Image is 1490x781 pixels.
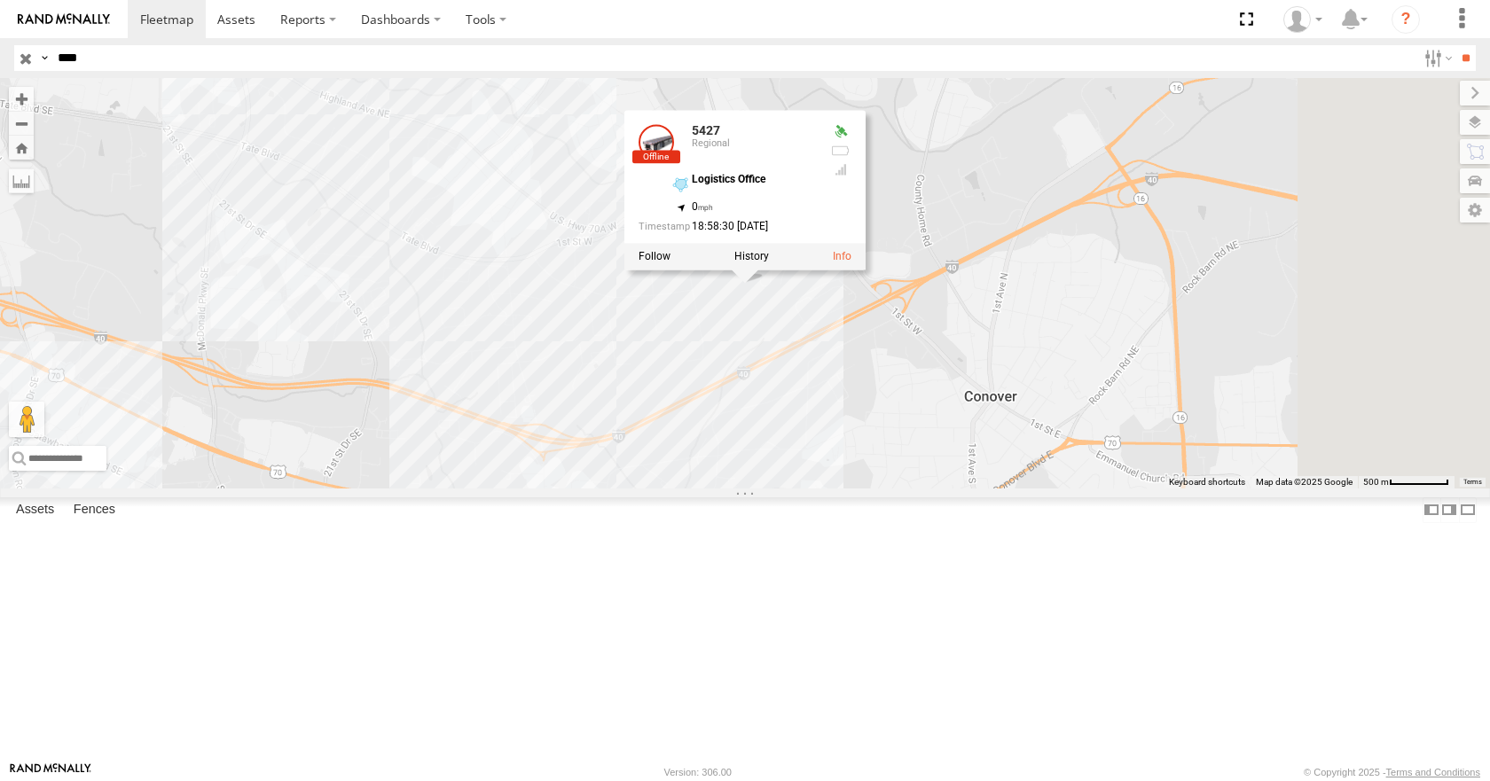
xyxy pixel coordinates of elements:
[833,251,851,263] a: View Asset Details
[692,124,720,138] a: 5427
[1277,6,1329,33] div: Todd Sigmon
[1169,476,1245,488] button: Keyboard shortcuts
[692,201,714,214] span: 0
[7,498,63,523] label: Assets
[37,45,51,71] label: Search Query
[830,125,851,139] div: Valid GPS Fix
[664,767,732,777] div: Version: 306.00
[1392,5,1420,34] i: ?
[18,13,110,26] img: rand-logo.svg
[1417,45,1455,71] label: Search Filter Options
[830,163,851,177] div: Last Event GSM Signal Strength
[1304,767,1480,777] div: © Copyright 2025 -
[1440,497,1458,523] label: Dock Summary Table to the Right
[1256,477,1353,487] span: Map data ©2025 Google
[1460,198,1490,223] label: Map Settings
[692,175,816,186] div: Logistics Office
[639,125,674,160] a: View Asset Details
[830,144,851,159] div: No battery health information received from this device.
[692,139,816,150] div: Regional
[1363,477,1389,487] span: 500 m
[639,222,816,233] div: Date/time of location update
[9,136,34,160] button: Zoom Home
[1386,767,1480,777] a: Terms and Conditions
[9,111,34,136] button: Zoom out
[1459,497,1477,523] label: Hide Summary Table
[1463,478,1482,485] a: Terms (opens in new tab)
[65,498,124,523] label: Fences
[1358,476,1455,488] button: Map Scale: 500 m per 64 pixels
[1423,497,1440,523] label: Dock Summary Table to the Left
[9,87,34,111] button: Zoom in
[639,251,670,263] label: Realtime tracking of Asset
[10,763,91,781] a: Visit our Website
[9,402,44,437] button: Drag Pegman onto the map to open Street View
[9,168,34,193] label: Measure
[734,251,769,263] label: View Asset History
